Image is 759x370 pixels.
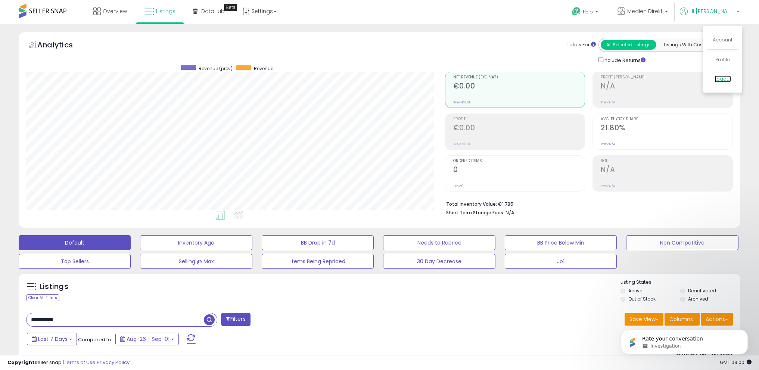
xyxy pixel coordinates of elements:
[201,7,225,15] span: DataHub
[601,82,732,92] h2: N/A
[19,235,131,250] button: Default
[103,7,127,15] span: Overview
[78,336,112,343] span: Compared to:
[262,235,374,250] button: BB Drop in 7d
[453,117,585,121] span: Profit
[601,124,732,134] h2: 21.80%
[140,235,252,250] button: Inventory Age
[601,184,615,188] small: Prev: N/A
[572,7,581,16] i: Get Help
[506,209,514,216] span: N/A
[127,335,169,343] span: Aug-26 - Sep-01
[688,296,708,302] label: Archived
[601,75,732,80] span: Profit [PERSON_NAME]
[383,254,495,269] button: 30 Day Decrease
[37,40,87,52] h5: Analytics
[601,100,615,105] small: Prev: N/A
[115,333,179,345] button: Aug-26 - Sep-01
[64,359,96,366] a: Terms of Use
[715,56,730,63] a: Profile
[7,359,35,366] strong: Copyright
[453,82,585,92] h2: €0.00
[453,142,472,146] small: Prev: €0.00
[453,184,464,188] small: Prev: 0
[262,254,374,269] button: Items Being Repriced
[628,296,656,302] label: Out of Stock
[583,9,593,15] span: Help
[601,159,732,163] span: ROI
[453,100,472,105] small: Prev: €0.00
[665,313,700,326] button: Columns
[453,159,585,163] span: Ordered Items
[701,313,733,326] button: Actions
[656,40,712,50] button: Listings With Cost
[446,199,727,208] li: €1,785
[221,313,250,326] button: Filters
[224,4,237,11] div: Tooltip anchor
[601,165,732,175] h2: N/A
[627,7,663,15] span: Medien Direkt
[601,40,656,50] button: All Selected Listings
[680,7,740,24] a: Hi [PERSON_NAME]
[593,56,654,64] div: Include Returns
[453,75,585,80] span: Net Revenue (Exc. VAT)
[601,142,615,146] small: Prev: N/A
[626,235,738,250] button: Non Competitive
[505,235,617,250] button: BB Price Below Min
[713,36,732,43] a: Account
[97,359,130,366] a: Privacy Policy
[690,7,734,15] span: Hi [PERSON_NAME]
[140,254,252,269] button: Selling @ Max
[505,254,617,269] button: Jo1
[453,165,585,175] h2: 0
[567,41,596,49] div: Totals For
[7,359,130,366] div: seller snap | |
[601,117,732,121] span: Avg. Buybox Share
[199,65,233,72] span: Revenue (prev)
[19,254,131,269] button: Top Sellers
[715,75,731,83] a: Logout
[566,1,606,24] a: Help
[625,313,663,326] button: Save View
[610,314,759,366] iframe: Intercom notifications message
[254,65,273,72] span: Revenue
[27,333,77,345] button: Last 7 Days
[688,287,716,294] label: Deactivated
[38,335,68,343] span: Last 7 Days
[26,294,59,301] div: Clear All Filters
[620,279,740,286] p: Listing States:
[40,282,68,292] h5: Listings
[383,235,495,250] button: Needs to Reprice
[446,201,497,207] b: Total Inventory Value:
[446,209,504,216] b: Short Term Storage Fees:
[156,7,175,15] span: Listings
[453,124,585,134] h2: €0.00
[628,287,642,294] label: Active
